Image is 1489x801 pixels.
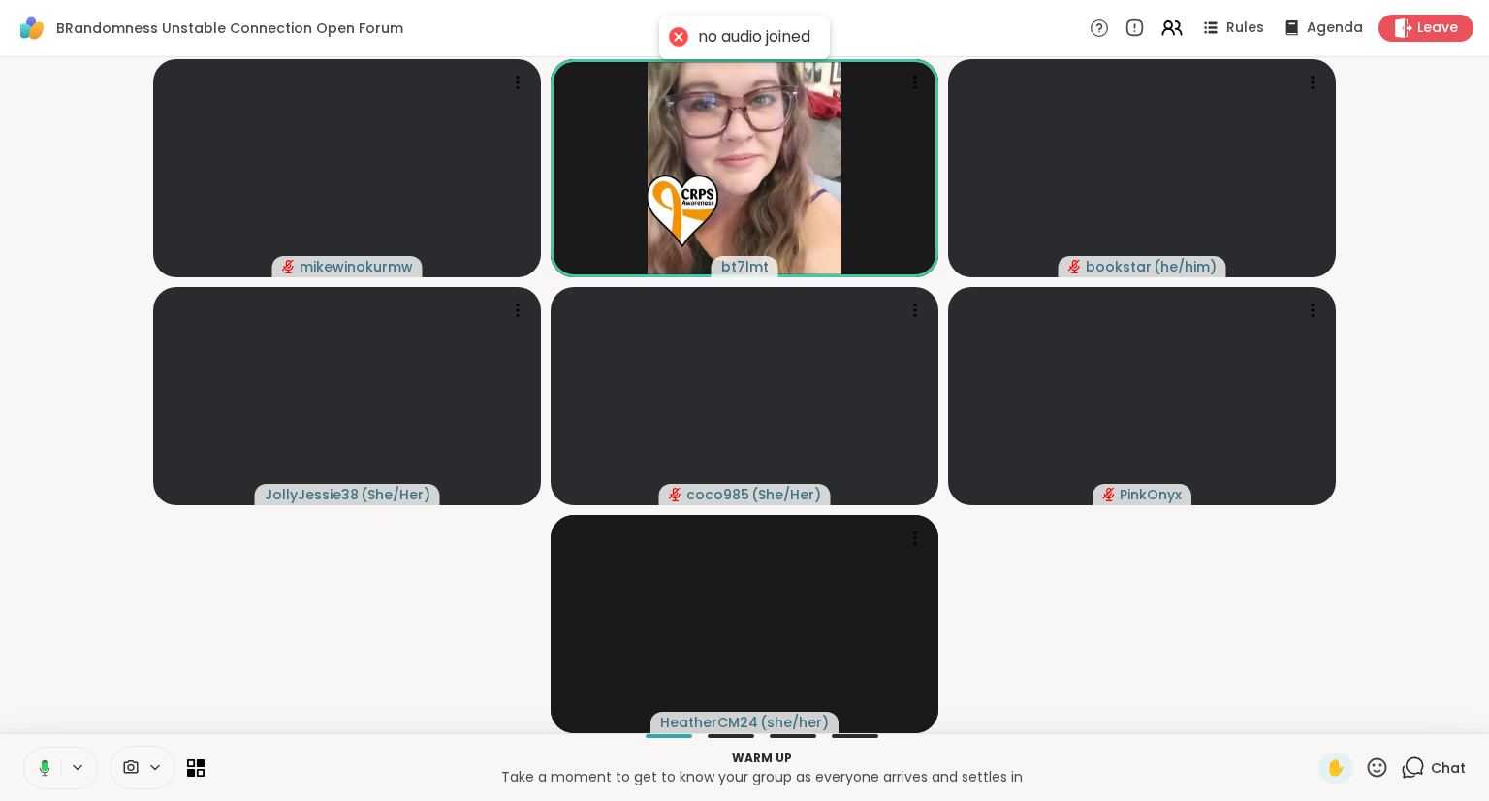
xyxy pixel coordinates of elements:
[751,485,821,504] span: ( She/Her )
[698,27,810,48] div: no audio joined
[1307,18,1363,38] span: Agenda
[686,485,749,504] span: coco985
[1226,18,1264,38] span: Rules
[648,59,841,277] img: bt7lmt
[721,257,769,276] span: bt7lmt
[1154,257,1217,276] span: ( he/him )
[216,767,1307,786] p: Take a moment to get to know your group as everyone arrives and settles in
[1086,257,1152,276] span: bookstar
[282,260,296,273] span: audio-muted
[760,713,829,732] span: ( she/her )
[1068,260,1082,273] span: audio-muted
[1120,485,1182,504] span: PinkOnyx
[1431,758,1466,778] span: Chat
[56,18,403,38] span: BRandomness Unstable Connection Open Forum
[300,257,413,276] span: mikewinokurmw
[1417,18,1458,38] span: Leave
[1326,756,1346,780] span: ✋
[1102,488,1116,501] span: audio-muted
[265,485,359,504] span: JollyJessie38
[648,515,841,733] img: HeatherCM24
[361,485,430,504] span: ( She/Her )
[660,713,758,732] span: HeatherCM24
[216,750,1307,767] p: Warm up
[669,488,682,501] span: audio-muted
[16,12,48,45] img: ShareWell Logomark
